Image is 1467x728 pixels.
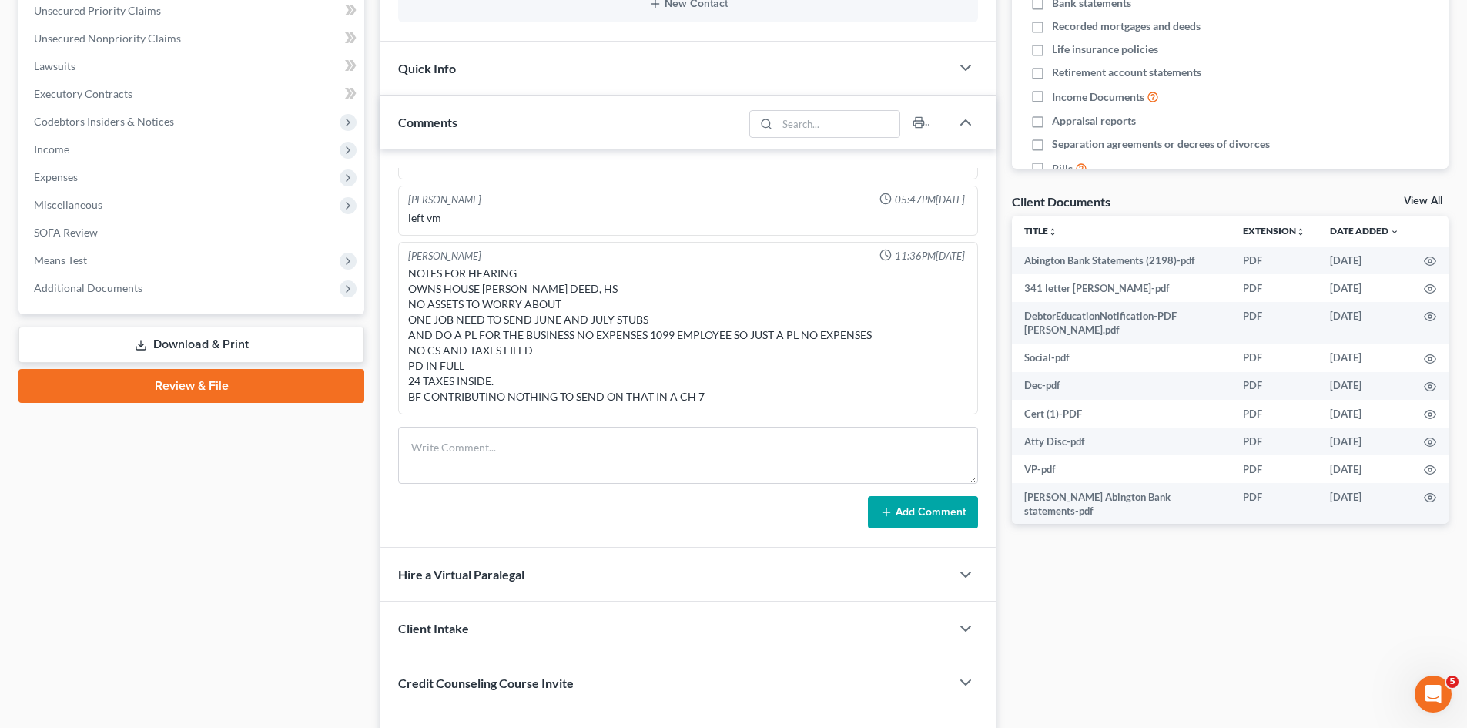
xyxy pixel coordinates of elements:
[1052,136,1270,152] span: Separation agreements or decrees of divorces
[1231,400,1318,428] td: PDF
[398,567,524,582] span: Hire a Virtual Paralegal
[34,281,142,294] span: Additional Documents
[1012,344,1231,372] td: Social-pdf
[34,59,75,72] span: Lawsuits
[1231,274,1318,302] td: PDF
[34,170,78,183] span: Expenses
[22,219,364,247] a: SOFA Review
[1318,455,1412,483] td: [DATE]
[895,249,965,263] span: 11:36PM[DATE]
[34,226,98,239] span: SOFA Review
[1012,193,1110,210] div: Client Documents
[1231,344,1318,372] td: PDF
[868,496,978,528] button: Add Comment
[1052,18,1201,34] span: Recorded mortgages and deeds
[34,253,87,267] span: Means Test
[1024,225,1057,237] a: Titleunfold_more
[34,143,69,156] span: Income
[398,115,457,129] span: Comments
[408,266,968,404] div: NOTES FOR HEARING OWNS HOUSE [PERSON_NAME] DEED, HS NO ASSETS TO WORRY ABOUT ONE JOB NEED TO SEND...
[1012,428,1231,455] td: Atty Disc-pdf
[1052,65,1201,80] span: Retirement account statements
[1231,455,1318,483] td: PDF
[1012,372,1231,400] td: Dec-pdf
[398,61,456,75] span: Quick Info
[1231,483,1318,525] td: PDF
[408,193,481,207] div: [PERSON_NAME]
[1231,428,1318,455] td: PDF
[1012,274,1231,302] td: 341 letter [PERSON_NAME]-pdf
[1318,274,1412,302] td: [DATE]
[1052,113,1136,129] span: Appraisal reports
[1052,89,1144,105] span: Income Documents
[1318,344,1412,372] td: [DATE]
[1012,400,1231,428] td: Cert (1)-PDF
[34,198,102,211] span: Miscellaneous
[34,115,174,128] span: Codebtors Insiders & Notices
[1243,225,1305,237] a: Extensionunfold_more
[1012,247,1231,274] td: Abington Bank Statements (2198)-pdf
[408,210,968,226] div: left vm
[1012,455,1231,483] td: VP-pdf
[1330,225,1399,237] a: Date Added expand_more
[1052,161,1073,176] span: Bills
[1404,196,1442,206] a: View All
[1318,400,1412,428] td: [DATE]
[1318,372,1412,400] td: [DATE]
[895,193,965,207] span: 05:47PM[DATE]
[778,111,900,137] input: Search...
[398,676,574,690] span: Credit Counseling Course Invite
[398,621,469,636] span: Client Intake
[1231,302,1318,344] td: PDF
[34,4,161,17] span: Unsecured Priority Claims
[1318,302,1412,344] td: [DATE]
[1318,483,1412,525] td: [DATE]
[1231,372,1318,400] td: PDF
[34,87,132,100] span: Executory Contracts
[1296,227,1305,237] i: unfold_more
[1231,247,1318,274] td: PDF
[22,80,364,108] a: Executory Contracts
[34,32,181,45] span: Unsecured Nonpriority Claims
[408,249,481,263] div: [PERSON_NAME]
[1446,676,1459,688] span: 5
[18,327,364,363] a: Download & Print
[1048,227,1057,237] i: unfold_more
[1390,227,1399,237] i: expand_more
[22,52,364,80] a: Lawsuits
[1318,247,1412,274] td: [DATE]
[1012,302,1231,344] td: DebtorEducationNotification-PDF [PERSON_NAME].pdf
[1318,428,1412,455] td: [DATE]
[22,25,364,52] a: Unsecured Nonpriority Claims
[1415,676,1452,713] iframe: Intercom live chat
[18,369,364,403] a: Review & File
[1012,483,1231,525] td: [PERSON_NAME] Abington Bank statements-pdf
[1052,42,1158,57] span: Life insurance policies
